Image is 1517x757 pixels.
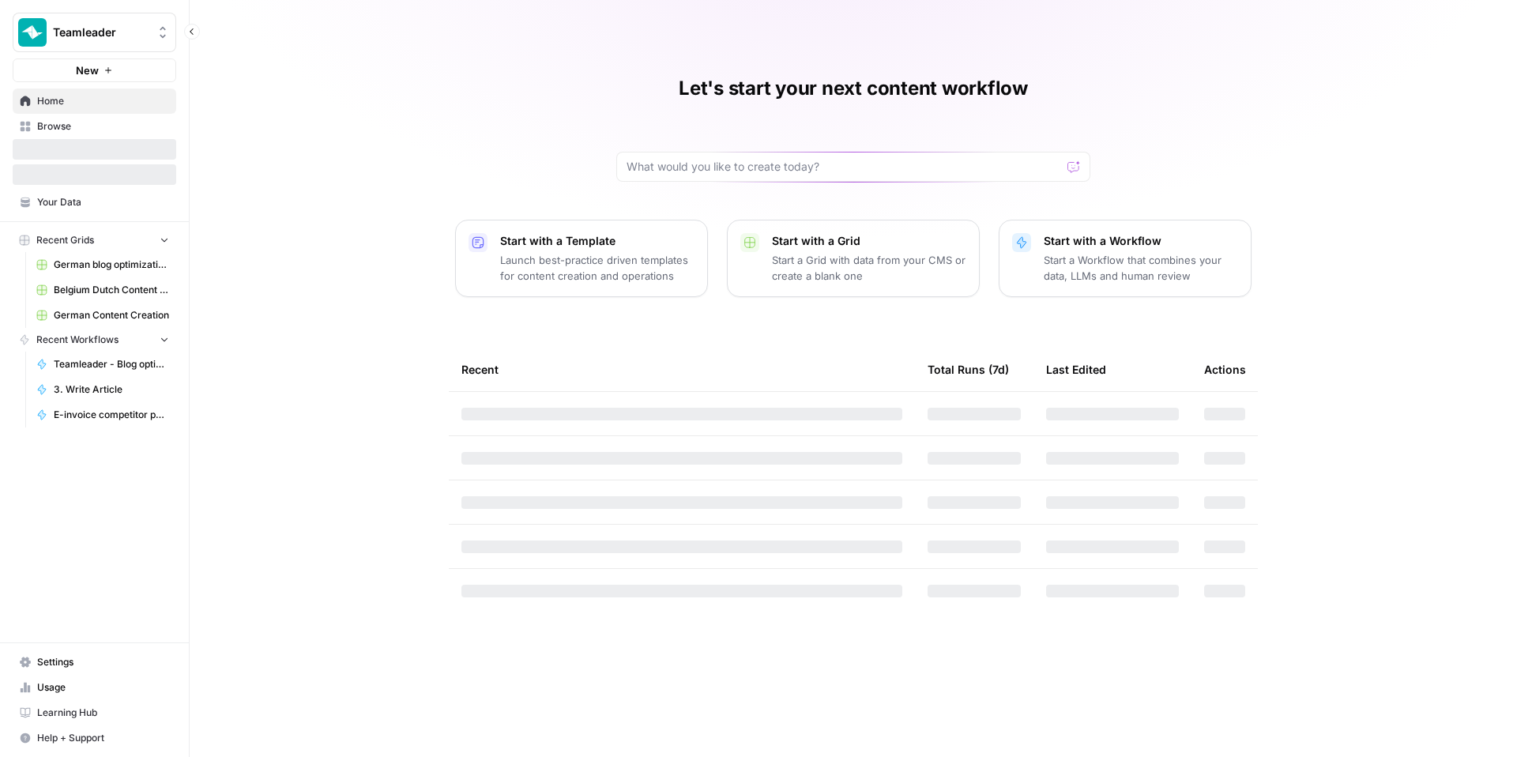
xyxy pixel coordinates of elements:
[54,357,169,371] span: Teamleader - Blog optimalisatie voorstellen
[29,377,176,402] a: 3. Write Article
[37,731,169,745] span: Help + Support
[13,58,176,82] button: New
[999,220,1252,297] button: Start with a WorkflowStart a Workflow that combines your data, LLMs and human review
[13,228,176,252] button: Recent Grids
[13,89,176,114] a: Home
[76,62,99,78] span: New
[29,303,176,328] a: German Content Creation
[455,220,708,297] button: Start with a TemplateLaunch best-practice driven templates for content creation and operations
[36,333,119,347] span: Recent Workflows
[54,382,169,397] span: 3. Write Article
[727,220,980,297] button: Start with a GridStart a Grid with data from your CMS or create a blank one
[1046,348,1106,391] div: Last Edited
[37,655,169,669] span: Settings
[928,348,1009,391] div: Total Runs (7d)
[37,119,169,134] span: Browse
[37,195,169,209] span: Your Data
[54,408,169,422] span: E-invoice competitor pages
[29,402,176,427] a: E-invoice competitor pages
[18,18,47,47] img: Teamleader Logo
[13,700,176,725] a: Learning Hub
[627,159,1061,175] input: What would you like to create today?
[13,650,176,675] a: Settings
[37,706,169,720] span: Learning Hub
[13,190,176,215] a: Your Data
[772,233,966,249] p: Start with a Grid
[13,13,176,52] button: Workspace: Teamleader
[500,252,695,284] p: Launch best-practice driven templates for content creation and operations
[13,725,176,751] button: Help + Support
[772,252,966,284] p: Start a Grid with data from your CMS or create a blank one
[13,328,176,352] button: Recent Workflows
[37,94,169,108] span: Home
[54,258,169,272] span: German blog optimization proposals
[54,283,169,297] span: Belgium Dutch Content Creation
[29,252,176,277] a: German blog optimization proposals
[53,24,149,40] span: Teamleader
[1204,348,1246,391] div: Actions
[13,114,176,139] a: Browse
[13,675,176,700] a: Usage
[500,233,695,249] p: Start with a Template
[1044,252,1238,284] p: Start a Workflow that combines your data, LLMs and human review
[36,233,94,247] span: Recent Grids
[461,348,902,391] div: Recent
[54,308,169,322] span: German Content Creation
[679,76,1028,101] h1: Let's start your next content workflow
[29,277,176,303] a: Belgium Dutch Content Creation
[37,680,169,695] span: Usage
[1044,233,1238,249] p: Start with a Workflow
[29,352,176,377] a: Teamleader - Blog optimalisatie voorstellen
